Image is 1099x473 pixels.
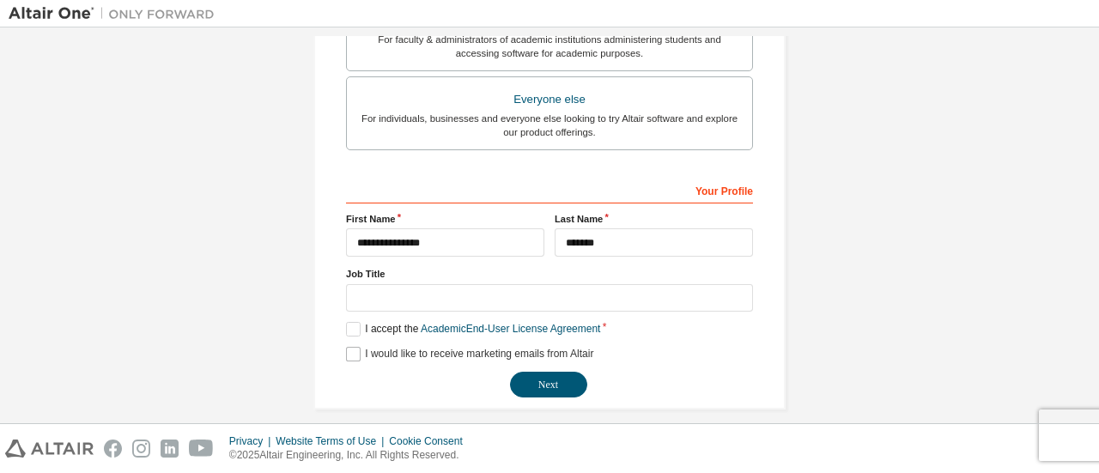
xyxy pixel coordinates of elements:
[346,267,753,281] label: Job Title
[510,372,587,397] button: Next
[357,33,742,60] div: For faculty & administrators of academic institutions administering students and accessing softwa...
[276,434,389,448] div: Website Terms of Use
[346,322,600,337] label: I accept the
[229,434,276,448] div: Privacy
[161,440,179,458] img: linkedin.svg
[104,440,122,458] img: facebook.svg
[189,440,214,458] img: youtube.svg
[555,212,753,226] label: Last Name
[346,176,753,203] div: Your Profile
[9,5,223,22] img: Altair One
[389,434,472,448] div: Cookie Consent
[346,347,593,361] label: I would like to receive marketing emails from Altair
[346,212,544,226] label: First Name
[357,88,742,112] div: Everyone else
[132,440,150,458] img: instagram.svg
[421,323,600,335] a: Academic End-User License Agreement
[229,448,473,463] p: © 2025 Altair Engineering, Inc. All Rights Reserved.
[357,112,742,139] div: For individuals, businesses and everyone else looking to try Altair software and explore our prod...
[5,440,94,458] img: altair_logo.svg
